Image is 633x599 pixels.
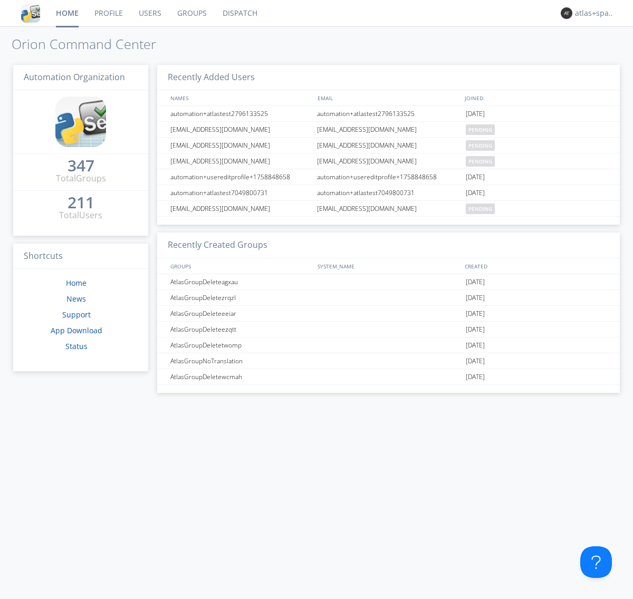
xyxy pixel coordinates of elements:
a: AtlasGroupDeletewcmah[DATE] [157,369,620,385]
div: automation+usereditprofile+1758848658 [314,169,463,185]
h3: Recently Created Groups [157,233,620,258]
div: [EMAIL_ADDRESS][DOMAIN_NAME] [168,122,314,137]
span: pending [466,124,495,135]
div: [EMAIL_ADDRESS][DOMAIN_NAME] [314,201,463,216]
div: GROUPS [168,258,312,274]
a: AtlasGroupNoTranslation[DATE] [157,353,620,369]
span: [DATE] [466,274,485,290]
span: [DATE] [466,106,485,122]
a: 347 [68,160,94,172]
div: EMAIL [315,90,462,105]
a: AtlasGroupDeleteeeiar[DATE] [157,306,620,322]
div: AtlasGroupDeleteagxau [168,274,314,289]
div: NAMES [168,90,312,105]
h3: Shortcuts [13,244,148,269]
a: [EMAIL_ADDRESS][DOMAIN_NAME][EMAIL_ADDRESS][DOMAIN_NAME]pending [157,201,620,217]
img: cddb5a64eb264b2086981ab96f4c1ba7 [55,96,106,147]
div: [EMAIL_ADDRESS][DOMAIN_NAME] [168,138,314,153]
img: cddb5a64eb264b2086981ab96f4c1ba7 [21,4,40,23]
img: 373638.png [561,7,572,19]
a: [EMAIL_ADDRESS][DOMAIN_NAME][EMAIL_ADDRESS][DOMAIN_NAME]pending [157,122,620,138]
div: [EMAIL_ADDRESS][DOMAIN_NAME] [314,153,463,169]
a: Support [62,310,91,320]
div: Total Users [59,209,102,221]
a: AtlasGroupDeletezrqzl[DATE] [157,290,620,306]
a: AtlasGroupDeleteezqtt[DATE] [157,322,620,337]
div: SYSTEM_NAME [315,258,462,274]
div: automation+atlastest2796133525 [168,106,314,121]
div: [EMAIL_ADDRESS][DOMAIN_NAME] [314,138,463,153]
div: [EMAIL_ADDRESS][DOMAIN_NAME] [314,122,463,137]
div: 211 [68,197,94,208]
a: AtlasGroupDeleteagxau[DATE] [157,274,620,290]
iframe: Toggle Customer Support [580,546,612,578]
a: automation+usereditprofile+1758848658automation+usereditprofile+1758848658[DATE] [157,169,620,185]
span: [DATE] [466,322,485,337]
div: automation+atlastest2796133525 [314,106,463,121]
div: atlas+spanish0002 [575,8,615,18]
span: pending [466,156,495,167]
span: [DATE] [466,369,485,385]
a: [EMAIL_ADDRESS][DOMAIN_NAME][EMAIL_ADDRESS][DOMAIN_NAME]pending [157,153,620,169]
div: automation+usereditprofile+1758848658 [168,169,314,185]
div: AtlasGroupDeleteezqtt [168,322,314,337]
h3: Recently Added Users [157,65,620,91]
div: [EMAIL_ADDRESS][DOMAIN_NAME] [168,201,314,216]
div: Total Groups [56,172,106,185]
a: AtlasGroupDeletetwomp[DATE] [157,337,620,353]
div: JOINED [462,90,610,105]
span: Automation Organization [24,71,125,83]
span: [DATE] [466,353,485,369]
a: News [66,294,86,304]
div: AtlasGroupDeleteeeiar [168,306,314,321]
span: pending [466,204,495,214]
a: automation+atlastest7049800731automation+atlastest7049800731[DATE] [157,185,620,201]
span: [DATE] [466,290,485,306]
div: AtlasGroupDeletewcmah [168,369,314,384]
span: [DATE] [466,185,485,201]
a: [EMAIL_ADDRESS][DOMAIN_NAME][EMAIL_ADDRESS][DOMAIN_NAME]pending [157,138,620,153]
div: automation+atlastest7049800731 [168,185,314,200]
a: Home [66,278,87,288]
a: Status [65,341,88,351]
div: AtlasGroupDeletezrqzl [168,290,314,305]
a: App Download [51,325,102,335]
span: [DATE] [466,337,485,353]
a: automation+atlastest2796133525automation+atlastest2796133525[DATE] [157,106,620,122]
div: AtlasGroupNoTranslation [168,353,314,369]
div: AtlasGroupDeletetwomp [168,337,314,353]
a: 211 [68,197,94,209]
span: [DATE] [466,169,485,185]
span: pending [466,140,495,151]
div: 347 [68,160,94,171]
span: [DATE] [466,306,485,322]
div: CREATED [462,258,610,274]
div: automation+atlastest7049800731 [314,185,463,200]
div: [EMAIL_ADDRESS][DOMAIN_NAME] [168,153,314,169]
